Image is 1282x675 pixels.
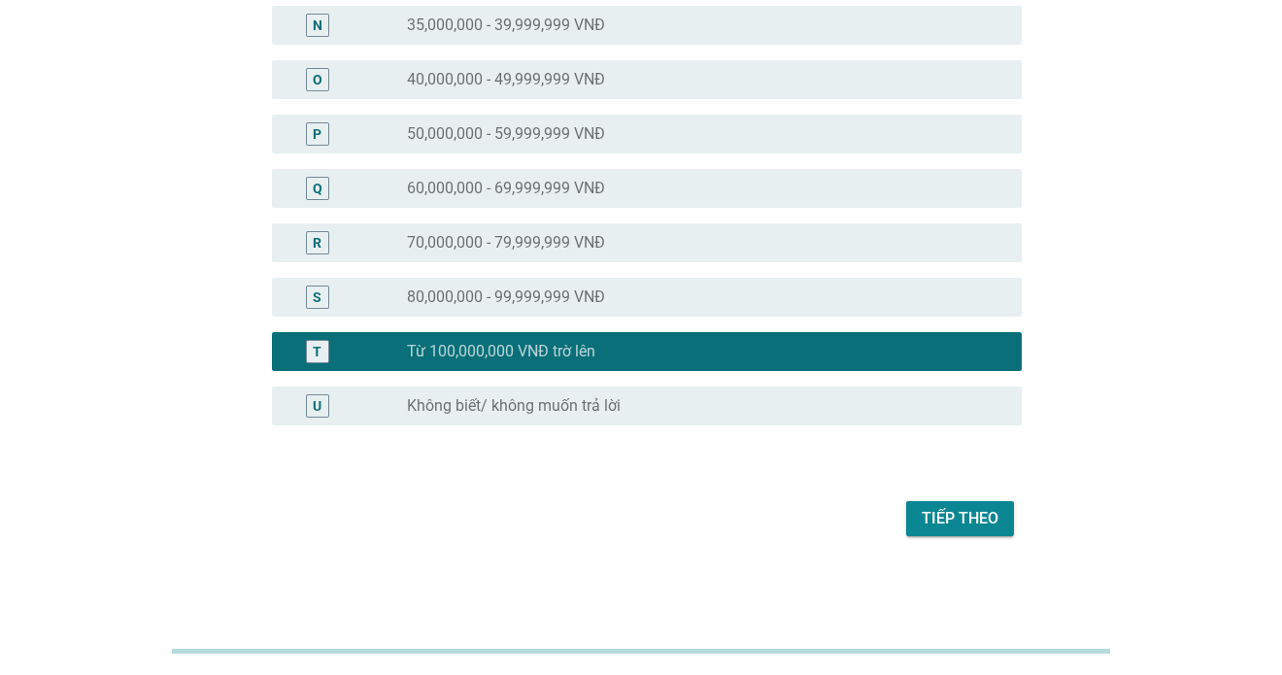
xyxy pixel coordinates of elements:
[407,342,595,361] label: Từ 100,000,000 VNĐ trờ lên
[407,233,605,253] label: 70,000,000 - 79,999,999 VNĐ
[407,70,605,89] label: 40,000,000 - 49,999,999 VNĐ
[313,395,321,416] div: U
[407,287,605,307] label: 80,000,000 - 99,999,999 VNĐ
[313,287,321,307] div: S
[313,15,322,35] div: N
[906,501,1014,536] button: Tiếp theo
[313,69,322,89] div: O
[407,124,605,144] label: 50,000,000 - 59,999,999 VNĐ
[407,396,621,416] label: Không biết/ không muốn trả lời
[407,16,605,35] label: 35,000,000 - 39,999,999 VNĐ
[313,178,322,198] div: Q
[313,341,321,361] div: T
[407,179,605,198] label: 60,000,000 - 69,999,999 VNĐ
[922,507,998,530] div: Tiếp theo
[313,232,321,253] div: R
[313,123,321,144] div: P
